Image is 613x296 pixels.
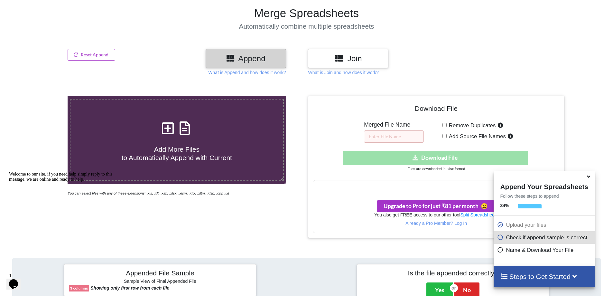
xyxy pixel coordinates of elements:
[447,133,506,139] span: Add Source File Names
[407,167,465,171] small: Files are downloaded in .xlsx format
[6,270,27,290] iframe: chat widget
[70,286,88,290] b: 3 columns
[377,200,495,212] button: Upgrade to Pro for just ₹81 per monthsmile
[68,49,115,61] button: Reset Append
[3,3,106,13] span: Welcome to our site, if you need help simply reply to this message, we are online and ready to help.
[308,69,378,76] p: What is Join and how does it work?
[69,279,251,285] h6: Sample View of Final Appended File
[122,146,232,161] span: Add More Files to Automatically Append with Current
[497,221,593,229] p: Upload your files
[500,203,509,208] b: 34 %
[208,69,286,76] p: What is Append and how does it work?
[362,269,544,277] h4: Is the file appended correctly?
[494,181,594,191] h4: Append Your Spreadsheets
[3,3,118,13] div: Welcome to our site, if you need help simply reply to this message, we are online and ready to help.
[494,193,594,199] p: Follow these steps to append
[497,234,593,242] p: Check if append sample is correct
[364,121,424,128] h5: Merged File Name
[384,203,488,209] span: Upgrade to Pro for just ₹81 per month
[90,285,169,291] b: Showing only first row from each file
[497,246,593,254] p: Name & Download Your File
[460,212,498,217] a: Split Spreadsheets
[500,272,588,281] h4: Steps to Get Started
[447,122,496,129] span: Remove Duplicates
[6,169,122,267] iframe: chat widget
[68,191,229,195] i: You can select files with any of these extensions: .xls, .xlt, .xlm, .xlsx, .xlsm, .xltx, .xltm, ...
[313,54,384,63] h3: Join
[478,203,488,209] span: smile
[313,220,559,226] p: Already a Pro Member? Log In
[210,54,281,63] h3: Append
[313,100,559,119] h4: Download File
[69,269,251,278] h4: Appended File Sample
[313,212,559,218] h6: You also get FREE access to our other tool
[313,184,559,191] h3: Your files are more than 1 MB
[364,130,424,143] input: Enter File Name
